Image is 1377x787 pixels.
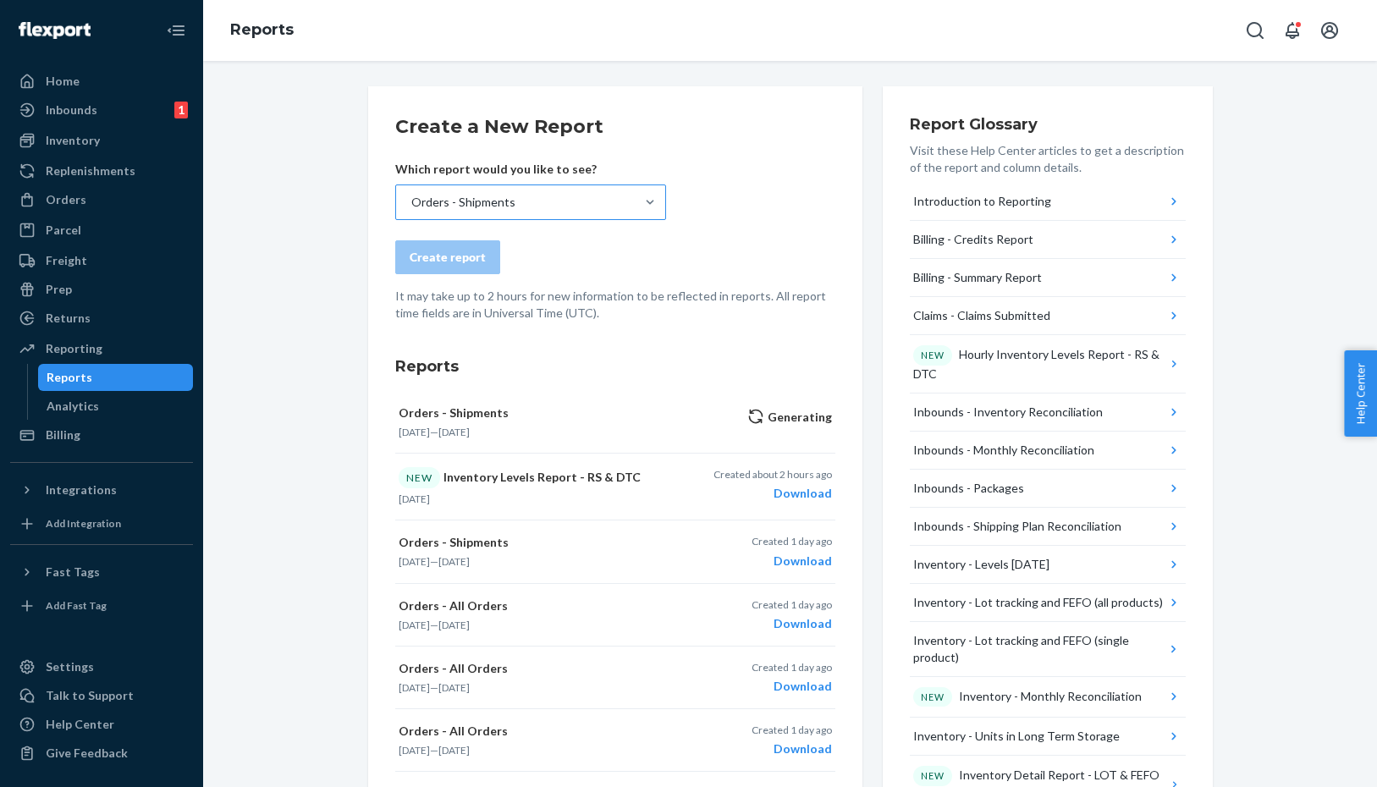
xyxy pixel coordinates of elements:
p: Which report would you like to see? [395,161,666,178]
div: Inbounds - Monthly Reconciliation [913,442,1094,459]
div: Create report [410,249,486,266]
p: Created about 2 hours ago [713,467,832,482]
time: [DATE] [399,555,430,568]
p: Orders - Shipments [399,534,685,551]
div: Hourly Inventory Levels Report - RS & DTC [913,345,1166,382]
a: Reporting [10,335,193,362]
div: Parcel [46,222,81,239]
td: Marketplace [27,608,134,769]
p: The sales channel in which the order was created i.e. Amazon, eBay, Walmart. Marketplace can be F... [140,615,372,737]
div: Integrations [46,482,117,498]
ol: breadcrumbs [217,6,307,55]
a: Reports [230,20,294,39]
button: Create report [395,240,500,274]
div: Help Center [46,716,114,733]
button: Fast Tags [10,559,193,586]
button: NEWHourly Inventory Levels Report - RS & DTC [910,335,1186,393]
time: [DATE] [399,681,430,694]
a: Add Integration [10,510,193,537]
img: Flexport logo [19,22,91,39]
p: Generating [747,408,832,426]
h2: Documentation [25,245,381,276]
div: Add Integration [46,516,121,531]
div: Inbounds - Shipping Plan Reconciliation [913,518,1121,535]
p: Timestamp in UTC of when the shipment was delivered. [140,526,372,575]
div: Claims - Claims Submitted [913,307,1050,324]
p: — [399,618,685,632]
p: — [399,680,685,695]
div: Add Fast Tag [46,598,107,613]
div: NEW [399,467,440,488]
p: — [399,743,685,757]
time: [DATE] [399,744,430,757]
button: Inventory - Lot tracking and FEFO (all products) [910,584,1186,622]
strong: Column [34,312,86,331]
div: Billing - Summary Report [913,269,1042,286]
div: Download [752,553,832,570]
button: Inventory - Lot tracking and FEFO (single product) [910,622,1186,677]
div: Analytics [47,398,99,415]
div: Download [752,740,832,757]
div: Fast Tags [46,564,100,581]
h2: Description [25,84,381,114]
button: Orders - Shipments[DATE]—[DATE]Generating [395,391,835,454]
button: NEWInventory - Monthly Reconciliation [910,677,1186,718]
h2: Create a New Report [395,113,835,140]
p: Orders - All Orders [399,597,685,614]
time: [DATE] [399,426,430,438]
a: Inbounds1 [10,96,193,124]
a: Freight [10,247,193,274]
p: Ship Date [34,462,126,487]
td: Delivery Time [27,519,134,608]
button: Orders - All Orders[DATE]—[DATE]Created 1 day agoDownload [395,584,835,647]
button: Orders - Shipments[DATE]—[DATE]Created 1 day agoDownload [395,520,835,583]
a: Returns [10,305,193,332]
button: Billing - Summary Report [910,259,1186,297]
a: Add Fast Tag [10,592,193,619]
div: Settings [46,658,94,675]
strong: Description [140,312,218,331]
p: Inventory Levels Report - RS & DTC [399,467,685,488]
button: Integrations [10,476,193,504]
div: Introduction to Reporting [913,193,1051,210]
time: [DATE] [438,681,470,694]
div: Give Feedback [46,745,128,762]
a: Analytics [38,393,194,420]
div: Inventory - Levels [DATE] [913,556,1049,573]
button: Inbounds - Inventory Reconciliation [910,393,1186,432]
div: Inbounds - Packages [913,480,1024,497]
time: [DATE] [399,619,430,631]
button: Open Search Box [1238,14,1272,47]
p: NEW [921,769,945,783]
p: — [399,425,685,439]
a: Talk to Support [10,682,193,709]
td: CREATEDAT [27,366,134,455]
div: Orders [46,191,86,208]
a: Help Center [10,711,193,738]
div: Inventory - Monthly Reconciliation [913,687,1142,707]
p: Orders - All Orders [399,660,685,677]
a: Prep [10,276,193,303]
p: Created 1 day ago [752,534,832,548]
p: Created 1 day ago [752,723,832,737]
a: Inventory [10,127,193,154]
span: Flexport [216,715,268,734]
div: Inventory - Lot tracking and FEFO (single product) [913,632,1165,666]
p: Visit these Help Center articles to get a description of the report and column details. [910,142,1186,176]
a: Reports [38,364,194,391]
button: Inventory - Units in Long Term Storage [910,718,1186,756]
p: NEW [921,691,945,704]
time: [DATE] [438,426,470,438]
div: Home [46,73,80,90]
button: Orders - All Orders[DATE]—[DATE]Created 1 day agoDownload [395,647,835,709]
div: Inventory - Lot tracking and FEFO (all products) [913,594,1163,611]
button: NEWInventory Levels Report - RS & DTC[DATE]Created about 2 hours agoDownload [395,454,835,520]
p: — [399,554,685,569]
p: This report aims to provide sellers with information on shipments of DTC Orders, including when t... [25,123,381,220]
button: Orders - All Orders[DATE]—[DATE]Created 1 day agoDownload [395,709,835,772]
div: 1 [174,102,188,118]
a: Billing [10,421,193,449]
button: Close Navigation [159,14,193,47]
h3: Reports [395,355,835,377]
div: Inbounds - Inventory Reconciliation [913,404,1103,421]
